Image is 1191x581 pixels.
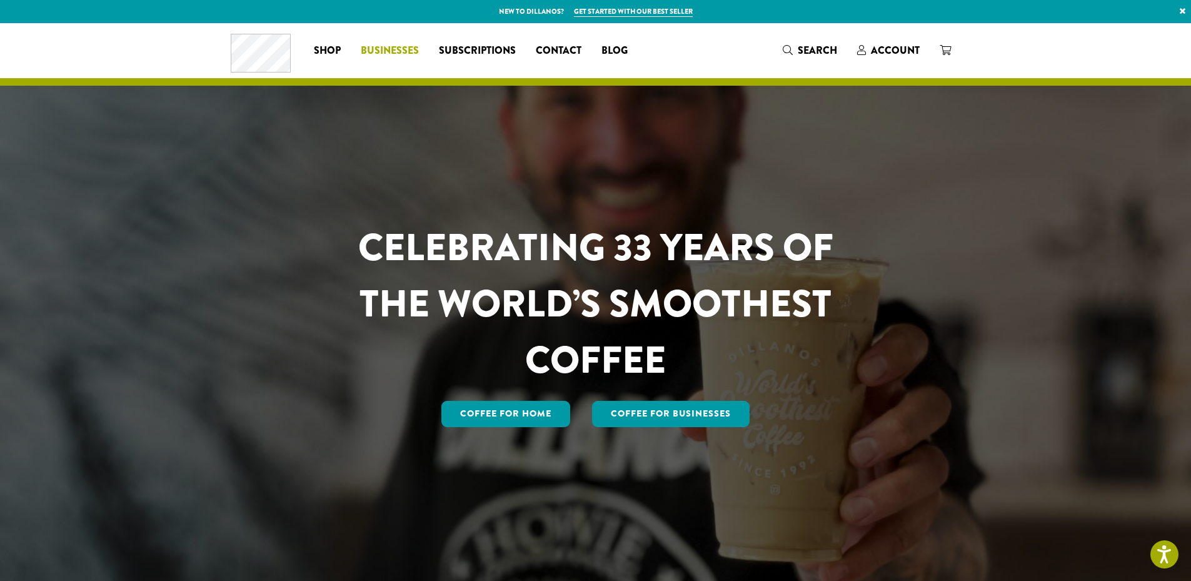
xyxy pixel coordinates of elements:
[592,401,750,427] a: Coffee For Businesses
[601,43,628,59] span: Blog
[536,43,581,59] span: Contact
[871,43,920,58] span: Account
[439,43,516,59] span: Subscriptions
[361,43,419,59] span: Businesses
[798,43,837,58] span: Search
[321,220,870,388] h1: CELEBRATING 33 YEARS OF THE WORLD’S SMOOTHEST COFFEE
[304,41,351,61] a: Shop
[441,401,570,427] a: Coffee for Home
[314,43,341,59] span: Shop
[773,40,847,61] a: Search
[574,6,693,17] a: Get started with our best seller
